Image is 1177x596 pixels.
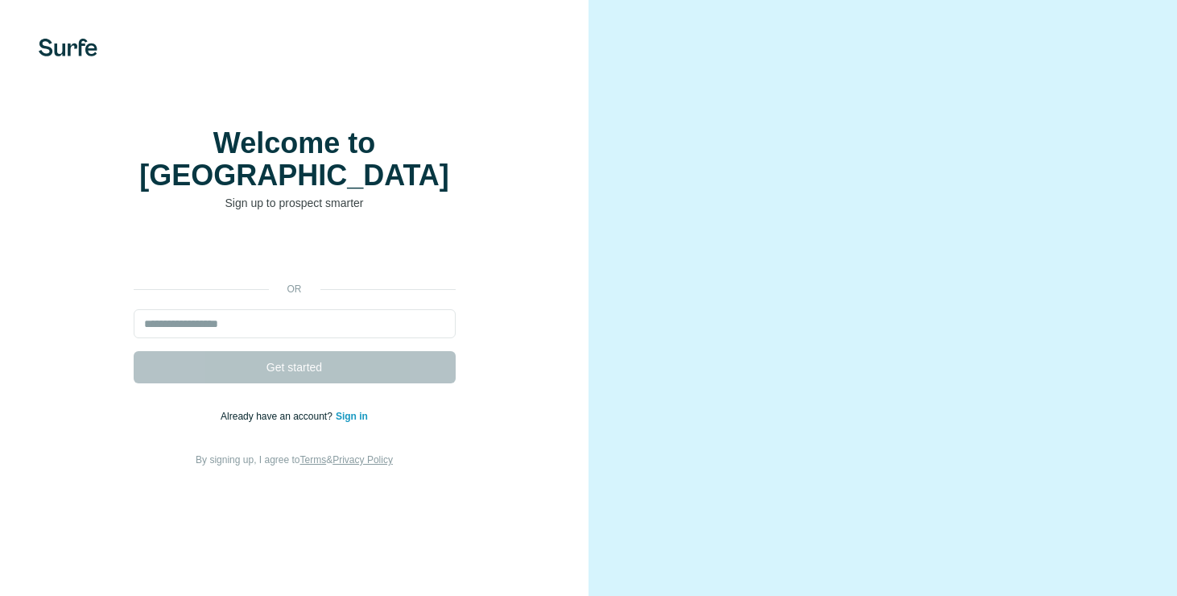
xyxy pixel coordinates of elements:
a: Sign in [336,411,368,422]
a: Terms [300,454,327,466]
p: Sign up to prospect smarter [134,195,456,211]
h1: Welcome to [GEOGRAPHIC_DATA] [134,127,456,192]
p: or [269,282,320,296]
a: Privacy Policy [332,454,393,466]
iframe: Sign in with Google Button [126,235,464,271]
span: Already have an account? [221,411,336,422]
img: Surfe's logo [39,39,97,56]
span: By signing up, I agree to & [196,454,393,466]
